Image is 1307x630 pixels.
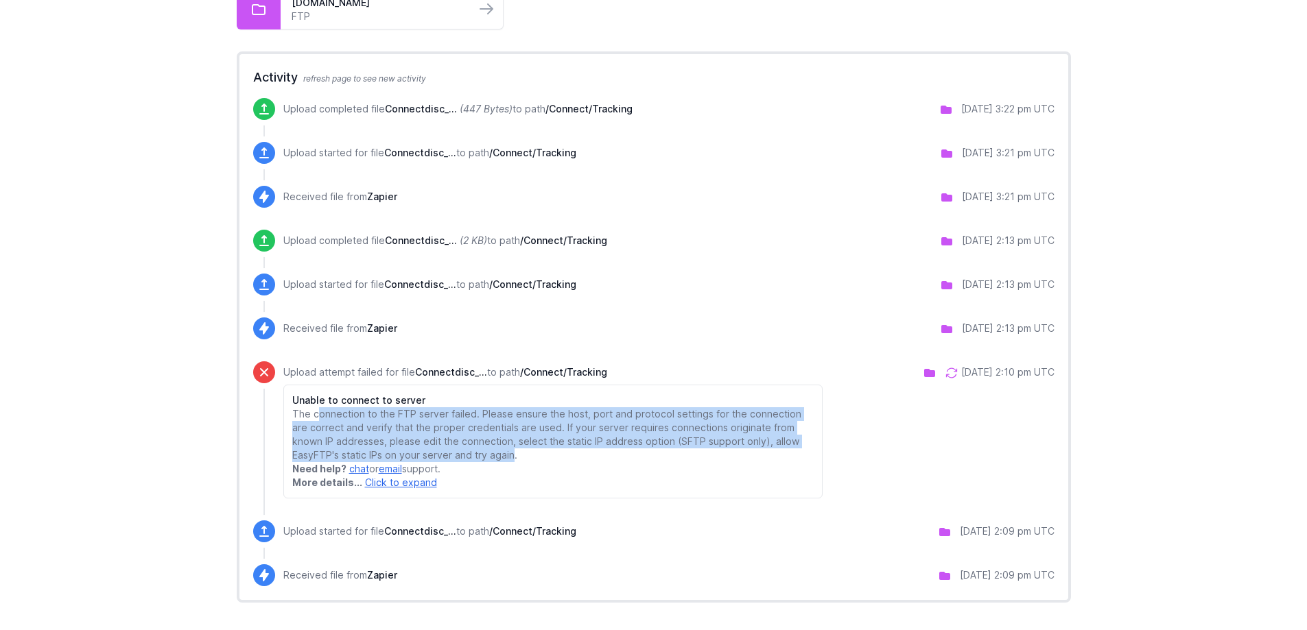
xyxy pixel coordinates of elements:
p: Upload started for file to path [283,524,576,538]
h2: Activity [253,68,1055,87]
strong: More details... [292,476,362,488]
div: [DATE] 3:22 pm UTC [961,102,1055,116]
div: [DATE] 3:21 pm UTC [962,190,1055,204]
span: /Connect/Tracking [489,525,576,537]
span: Connectdisc_Tracking.csv [385,234,457,246]
span: Connectdisc_Tracking.csv [384,525,456,537]
p: The connection to the FTP server failed. Please ensure the host, port and protocol settings for t... [292,407,814,462]
p: Received file from [283,322,397,335]
p: Received file from [283,190,397,204]
div: [DATE] 3:21 pm UTC [962,146,1055,160]
i: (2 KB) [460,234,487,246]
a: FTP [292,10,464,23]
div: [DATE] 2:13 pm UTC [962,322,1055,335]
span: Connectdisc_Trackings.csv [384,147,456,158]
span: /Connect/Tracking [489,278,576,290]
p: or support. [292,462,814,476]
p: Upload started for file to path [283,146,576,160]
strong: Need help? [292,463,346,474]
a: chat [349,463,369,474]
div: [DATE] 2:10 pm UTC [961,365,1055,379]
div: [DATE] 2:13 pm UTC [962,234,1055,247]
span: /Connect/Tracking [520,366,607,378]
h6: Unable to connect to server [292,393,814,407]
div: [DATE] 2:09 pm UTC [960,524,1055,538]
p: Received file from [283,568,397,582]
span: Zapier [367,569,397,581]
span: Zapier [367,322,397,334]
p: Upload completed file to path [283,102,633,116]
p: Upload completed file to path [283,234,607,247]
div: [DATE] 2:13 pm UTC [962,278,1055,291]
span: Connectdisc_Trackings.csv [385,103,457,114]
a: email [379,463,402,474]
div: [DATE] 2:09 pm UTC [960,568,1055,582]
span: Connectdisc_Tracking.csv [415,366,487,378]
span: /Connect/Tracking [520,234,607,246]
span: Zapier [367,191,397,202]
span: refresh page to see new activity [303,73,426,84]
i: (447 Bytes) [460,103,513,114]
span: /Connect/Tracking [489,147,576,158]
span: /Connect/Tracking [545,103,633,114]
span: Connectdisc_Tracking.csv [384,278,456,290]
p: Upload attempt failed for file to path [283,365,823,379]
a: Click to expand [365,476,437,488]
p: Upload started for file to path [283,278,576,291]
